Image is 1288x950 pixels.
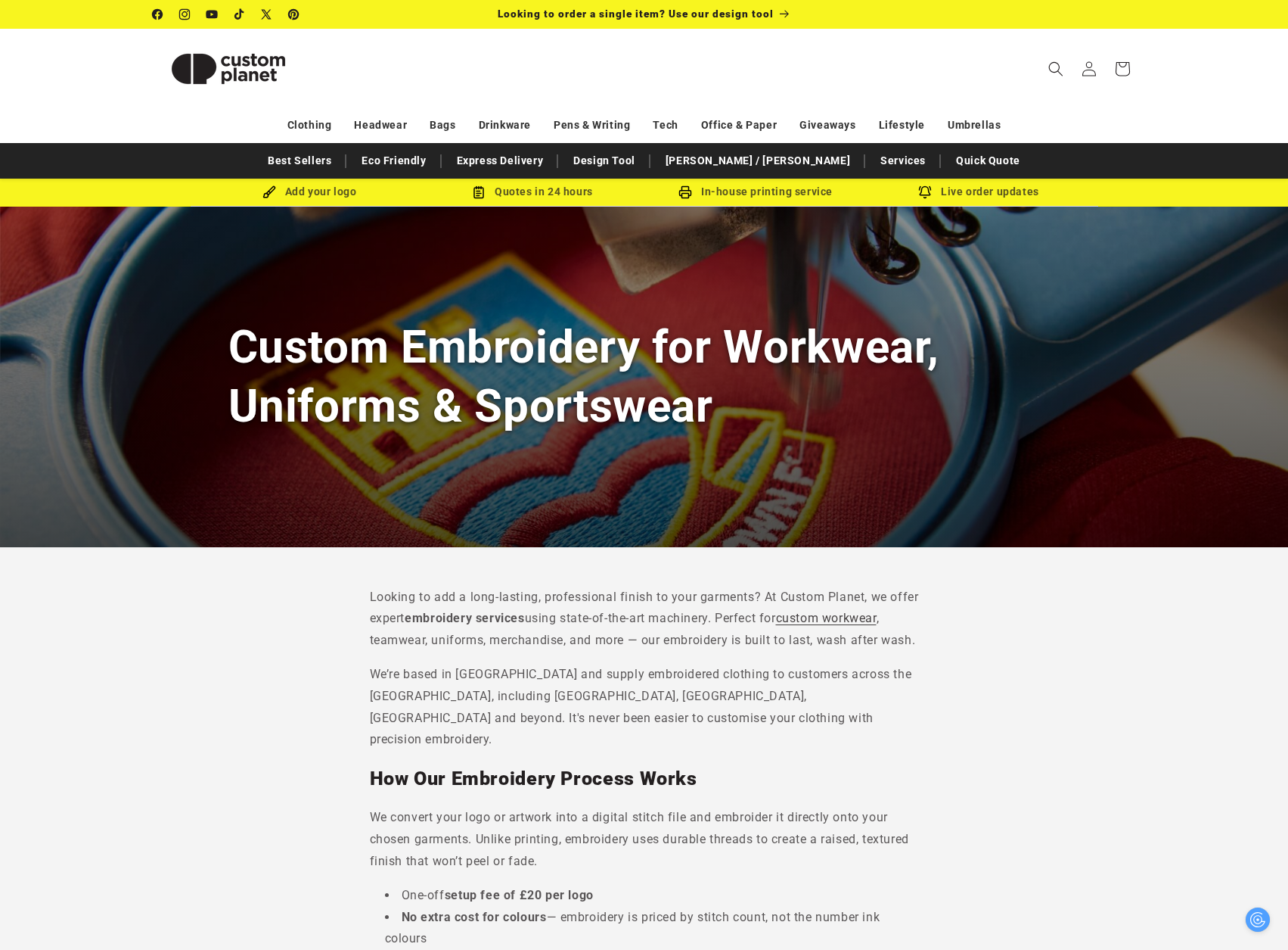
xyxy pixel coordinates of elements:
[678,185,692,199] img: In-house printing
[479,112,531,139] a: Drinkware
[228,318,1060,435] h1: Custom Embroidery for Workwear, Uniforms & Sportswear
[287,112,332,139] a: Clothing
[370,767,919,791] h2: How Our Embroidery Process Works
[918,185,932,199] img: Order updates
[198,182,421,201] div: Add your logo
[445,888,594,902] strong: setup fee of £20 per logo
[948,148,1028,174] a: Quick Quote
[354,148,433,174] a: Eco Friendly
[370,587,919,652] p: Looking to add a long-lasting, professional finish to your garments? At Custom Planet, we offer e...
[1039,52,1072,86] summary: Search
[776,611,877,625] a: custom workwear
[948,112,1001,139] a: Umbrellas
[153,35,304,103] img: Custom Planet
[370,664,919,751] p: We’re based in [GEOGRAPHIC_DATA] and supply embroidered clothing to customers across the [GEOGRAP...
[644,182,867,201] div: In-house printing service
[260,148,339,174] a: Best Sellers
[701,112,777,139] a: Office & Paper
[472,185,486,199] img: Order Updates Icon
[402,910,547,924] strong: No extra cost for colours
[430,112,455,139] a: Bags
[799,112,855,139] a: Giveaways
[449,148,551,174] a: Express Delivery
[653,112,678,139] a: Tech
[867,182,1091,201] div: Live order updates
[658,148,858,174] a: [PERSON_NAME] / [PERSON_NAME]
[147,29,309,108] a: Custom Planet
[405,611,524,625] strong: embroidery services
[385,885,919,907] li: One-off
[879,112,925,139] a: Lifestyle
[354,112,407,139] a: Headwear
[498,8,774,20] span: Looking to order a single item? Use our design tool
[873,148,933,174] a: Services
[566,148,643,174] a: Design Tool
[370,807,919,872] p: We convert your logo or artwork into a digital stitch file and embroider it directly onto your ch...
[262,185,276,199] img: Brush Icon
[421,182,644,201] div: Quotes in 24 hours
[554,112,630,139] a: Pens & Writing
